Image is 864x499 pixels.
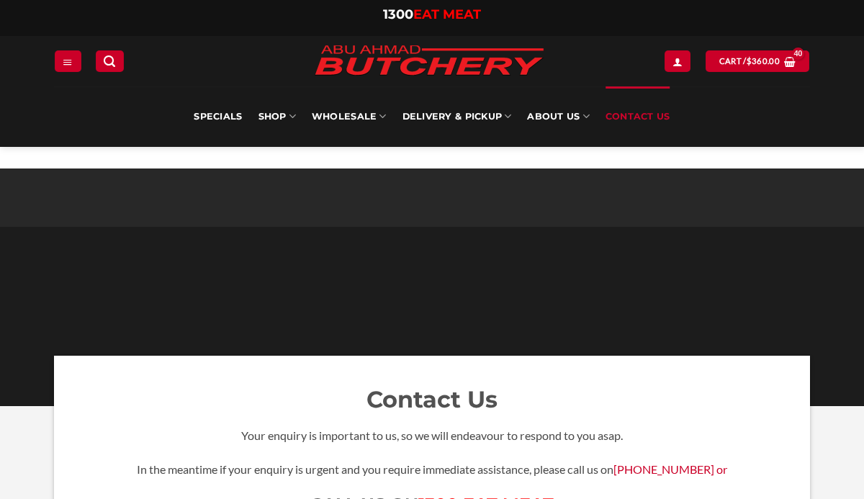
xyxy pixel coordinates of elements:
[55,50,81,71] a: Menu
[706,50,809,71] a: View cart
[303,36,555,86] img: Abu Ahmad Butchery
[83,460,781,479] p: In the meantime if your enquiry is urgent and you require immediate assistance, please call us on
[747,55,752,68] span: $
[258,86,296,147] a: SHOP
[96,50,123,71] a: Search
[665,50,690,71] a: Login
[413,6,481,22] span: EAT MEAT
[83,426,781,445] p: Your enquiry is important to us, so we will endeavour to respond to you asap.
[613,462,728,476] a: [PHONE_NUMBER] or
[719,55,780,68] span: Cart /
[383,6,413,22] span: 1300
[747,56,780,66] bdi: 360.00
[312,86,387,147] a: Wholesale
[383,6,481,22] a: 1300EAT MEAT
[606,86,670,147] a: Contact Us
[83,385,781,415] h2: Contact Us
[527,86,589,147] a: About Us
[402,86,512,147] a: Delivery & Pickup
[194,86,242,147] a: Specials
